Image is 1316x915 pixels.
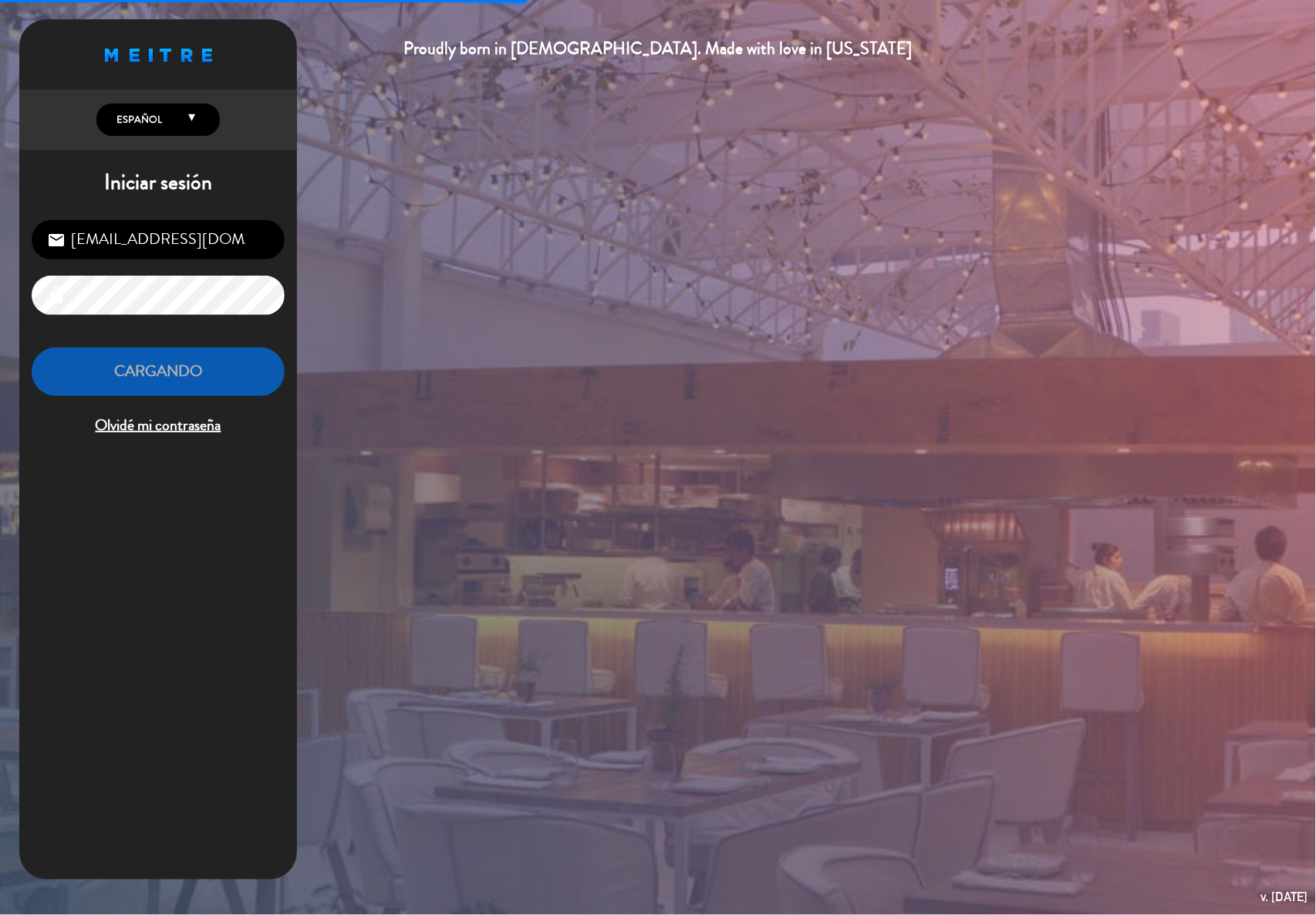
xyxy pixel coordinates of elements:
button: Cargando [32,347,285,396]
i: lock [47,286,66,305]
span: Español [113,112,162,127]
span: Olvidé mi contraseña [32,413,285,439]
div: v. [DATE] [1261,886,1308,907]
i: email [47,231,66,249]
input: Correo Electrónico [32,220,285,259]
h1: Iniciar sesión [19,170,297,196]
